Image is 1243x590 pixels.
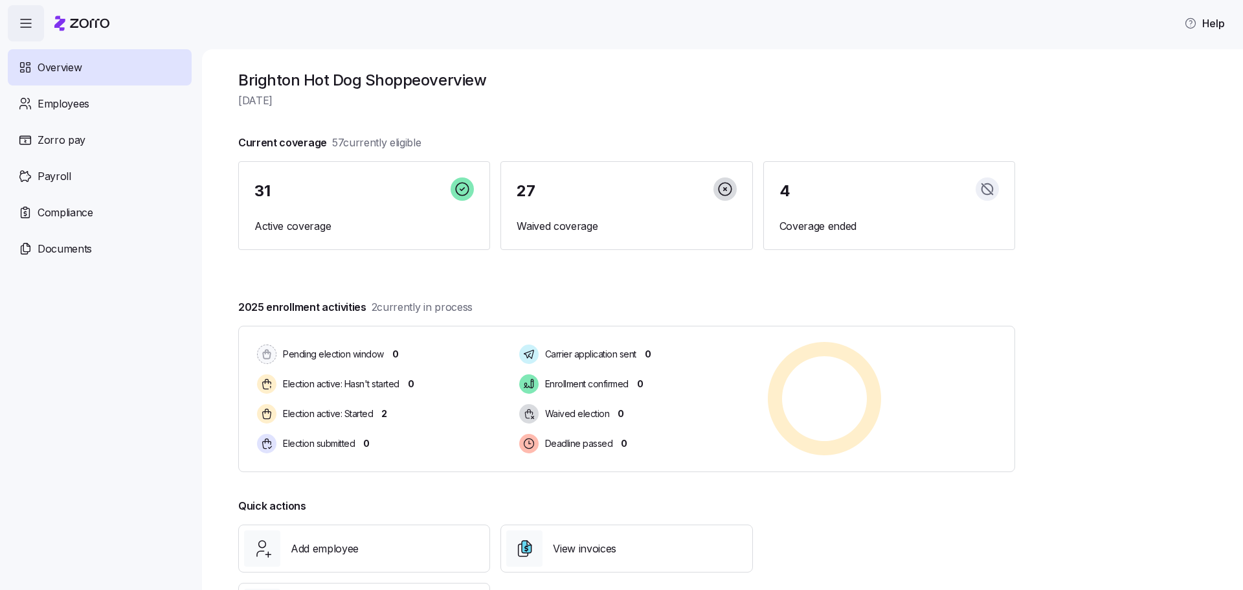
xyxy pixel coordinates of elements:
[621,437,627,450] span: 0
[38,241,92,257] span: Documents
[8,231,192,267] a: Documents
[279,378,399,391] span: Election active: Hasn't started
[408,378,414,391] span: 0
[238,93,1015,109] span: [DATE]
[392,348,399,361] span: 0
[1184,16,1225,31] span: Help
[38,205,93,221] span: Compliance
[8,85,192,122] a: Employees
[238,70,1015,90] h1: Brighton Hot Dog Shoppe overview
[618,407,624,420] span: 0
[779,218,999,234] span: Coverage ended
[38,168,71,185] span: Payroll
[38,60,82,76] span: Overview
[8,158,192,194] a: Payroll
[38,132,85,148] span: Zorro pay
[254,183,270,199] span: 31
[279,407,373,420] span: Election active: Started
[279,437,355,450] span: Election submitted
[381,407,387,420] span: 2
[332,135,421,151] span: 57 currently eligible
[8,49,192,85] a: Overview
[238,498,306,514] span: Quick actions
[38,96,89,112] span: Employees
[779,183,790,199] span: 4
[254,218,474,234] span: Active coverage
[637,378,644,391] span: 0
[541,378,629,391] span: Enrollment confirmed
[541,437,613,450] span: Deadline passed
[1174,10,1235,36] button: Help
[553,541,616,557] span: View invoices
[363,437,370,450] span: 0
[238,135,421,151] span: Current coverage
[541,407,610,420] span: Waived election
[517,218,736,234] span: Waived coverage
[645,348,651,361] span: 0
[8,122,192,158] a: Zorro pay
[238,299,473,315] span: 2025 enrollment activities
[541,348,636,361] span: Carrier application sent
[372,299,473,315] span: 2 currently in process
[291,541,359,557] span: Add employee
[8,194,192,231] a: Compliance
[517,183,535,199] span: 27
[279,348,384,361] span: Pending election window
